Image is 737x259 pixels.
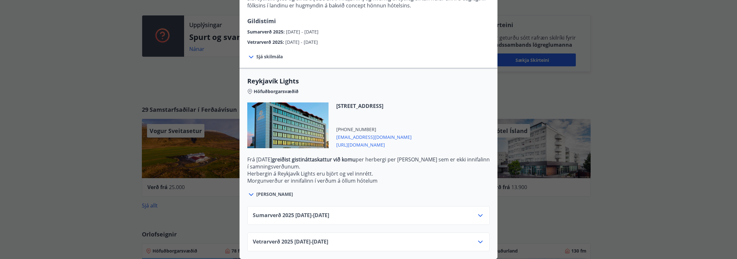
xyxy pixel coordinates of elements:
span: [DATE] - [DATE] [285,39,318,45]
span: Reykjavík Lights [247,77,490,86]
span: [STREET_ADDRESS] [336,102,412,110]
span: Höfuðborgarsvæðið [254,88,299,95]
span: Vetrarverð 2025 : [247,39,285,45]
span: Sjá skilmála [256,53,283,60]
span: Gildistími [247,17,276,25]
span: [DATE] - [DATE] [286,29,319,35]
span: Sumarverð 2025 : [247,29,286,35]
